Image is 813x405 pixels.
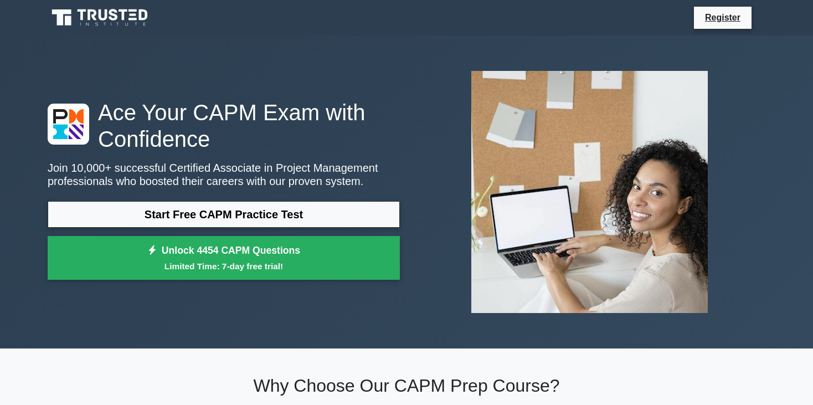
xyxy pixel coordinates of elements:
h1: Ace Your CAPM Exam with Confidence [48,99,400,152]
small: Limited Time: 7-day free trial! [61,260,386,273]
h2: Why Choose Our CAPM Prep Course? [48,375,765,396]
p: Join 10,000+ successful Certified Associate in Project Management professionals who boosted their... [48,161,400,188]
a: Register [698,11,747,24]
a: Start Free CAPM Practice Test [48,201,400,228]
a: Unlock 4454 CAPM QuestionsLimited Time: 7-day free trial! [48,236,400,280]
